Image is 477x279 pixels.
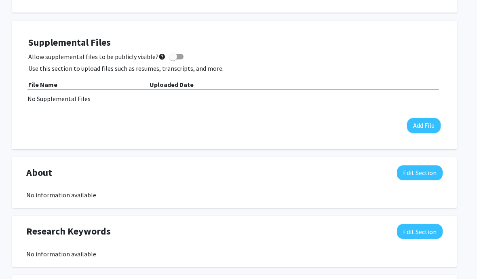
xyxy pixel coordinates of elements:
button: Add File [407,118,441,133]
b: Uploaded Date [150,80,194,89]
b: File Name [28,80,57,89]
h4: Supplemental Files [28,37,441,49]
button: Edit About [397,165,443,180]
p: Use this section to upload files such as resumes, transcripts, and more. [28,63,441,73]
div: No Supplemental Files [27,94,441,104]
mat-icon: help [158,52,166,61]
span: About [26,165,52,180]
span: Allow supplemental files to be publicly visible? [28,52,166,61]
div: No information available [26,190,443,200]
span: Research Keywords [26,224,111,239]
button: Edit Research Keywords [397,224,443,239]
iframe: Chat [6,243,34,273]
div: No information available [26,249,443,259]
